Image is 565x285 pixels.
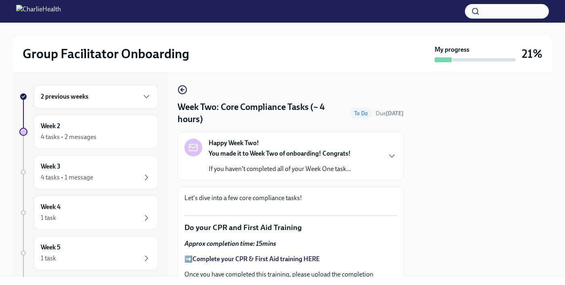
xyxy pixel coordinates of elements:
a: Week 41 task [19,196,158,230]
h6: Week 3 [41,162,61,171]
div: 1 task [41,213,56,222]
div: 1 task [41,254,56,263]
strong: My progress [435,45,469,54]
div: 2 previous weeks [34,85,158,108]
h6: Week 4 [41,203,61,211]
div: 4 tasks • 1 message [41,173,93,182]
div: 4 tasks • 2 messages [41,133,96,141]
h6: 2 previous weeks [41,92,88,101]
span: To Do [349,110,372,116]
h2: Group Facilitator Onboarding [23,46,189,62]
span: Due [376,110,404,117]
strong: You made it to Week Two of onboarding! Congrats! [209,150,351,157]
h3: 21% [522,46,542,61]
a: Week 24 tasks • 2 messages [19,115,158,149]
p: Let's dive into a few core compliance tasks! [184,194,397,203]
p: Do your CPR and First Aid Training [184,222,397,233]
h6: Week 5 [41,243,61,252]
a: Week 34 tasks • 1 message [19,155,158,189]
h6: Week 2 [41,122,60,131]
img: CharlieHealth [16,5,61,18]
strong: [DATE] [386,110,404,117]
p: ➡️ [184,255,397,264]
strong: Happy Week Two! [209,139,259,148]
p: If you haven't completed all of your Week One task... [209,165,351,173]
a: Week 51 task [19,236,158,270]
strong: Approx completion time: 15mins [184,240,276,247]
a: Complete your CPR & First Aid training HERE [193,255,320,263]
h4: Week Two: Core Compliance Tasks (~ 4 hours) [178,101,346,125]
